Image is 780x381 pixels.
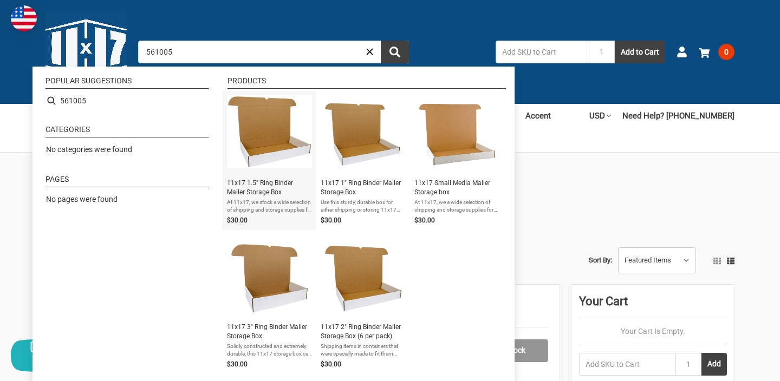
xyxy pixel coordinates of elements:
[324,95,402,174] img: 11x17 1" Ring Binder Mailer Storage Box
[45,175,209,187] li: Pages
[410,91,504,230] li: 11x17 Small Media Mailer Storage box
[622,104,734,128] a: Need Help? [PHONE_NUMBER]
[414,199,499,214] span: At 11x17, we a wide selection of shipping and storage supplies for 11-inch by 17-inch documents a...
[525,104,551,128] a: Accent
[46,145,132,154] span: No categories were found
[699,38,734,66] a: 0
[321,239,406,370] a: 11x17 2" Ring Binder Mailer Storage Box (pack of 6)11x17 2" Ring Binder Mailer Storage Box (6 per...
[718,44,734,60] span: 0
[227,77,506,89] li: Products
[45,126,209,137] li: Categories
[701,353,727,376] button: Add
[321,95,406,226] a: 11x17 1" Ring Binder Mailer Storage Box11x17 1" Ring Binder Mailer Storage BoxUse this sturdy, du...
[227,95,312,168] img: 11x17 1.5" Ring Binder Mailer Storage Box
[223,91,316,230] li: 11x17 1.5" Ring Binder Mailer Storage Box
[321,199,406,214] span: Use this sturdy, durable box for either shipping or storing 11x17 binders or paper. It was made t...
[496,41,589,63] input: Add SKU to Cart
[227,95,312,226] a: 11x17 1.5" Ring Binder Mailer Storage Box11x17 1.5" Ring Binder Mailer Storage BoxAt 11x17, we st...
[230,239,309,318] img: 11x17 3" Ring Binder Mailer Storage Box
[589,252,612,268] label: Sort By:
[579,292,727,318] div: Your Cart
[227,199,312,214] span: At 11x17, we stock a wide selection of shipping and storage supplies for 11-inch by 17-inch docum...
[41,91,213,110] li: 561005
[321,216,341,224] span: $30.00
[321,323,406,341] span: 11x17 2" Ring Binder Mailer Storage Box (6 per pack)
[45,11,127,93] img: 11x17.com
[324,239,402,318] img: 11x17 2" Ring Binder Mailer Storage Box (pack of 6)
[227,343,312,358] span: Solidly constructed and extremely durable, this 11x17 storage box can be used to securely hold or...
[223,235,316,374] li: 11x17 3" Ring Binder Mailer Storage Box
[414,95,499,226] a: 11x17 Small Media Mailer Storage box11x17 Small Media Mailer Storage boxAt 11x17, we a wide selec...
[227,239,312,370] a: 11x17 3" Ring Binder Mailer Storage Box11x17 3" Ring Binder Mailer Storage BoxSolidly constructed...
[615,41,665,63] button: Add to Cart
[227,323,312,341] span: 11x17 3" Ring Binder Mailer Storage Box
[316,91,410,230] li: 11x17 1" Ring Binder Mailer Storage Box
[11,5,37,31] img: duty and tax information for United States
[414,216,435,224] span: $30.00
[589,104,611,128] a: USD
[316,235,410,374] li: 11x17 2" Ring Binder Mailer Storage Box (6 per pack)
[321,179,406,197] span: 11x17 1" Ring Binder Mailer Storage Box
[227,179,312,197] span: 11x17 1.5" Ring Binder Mailer Storage Box
[227,216,248,224] span: $30.00
[321,343,406,358] span: Shipping items in containers that were specially made to fit them saves you money in postage cost...
[321,360,341,368] span: $30.00
[418,95,496,174] img: 11x17 Small Media Mailer Storage box
[579,326,727,337] p: Your Cart Is Empty.
[45,77,209,89] li: Popular suggestions
[579,353,675,376] input: Add SKU to Cart
[364,46,375,57] a: Close
[138,41,409,63] input: Search by keyword, brand or SKU
[227,360,248,368] span: $30.00
[11,338,157,373] button: Chat offline leave a message
[414,179,499,197] span: 11x17 Small Media Mailer Storage box
[46,195,118,203] span: No pages were found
